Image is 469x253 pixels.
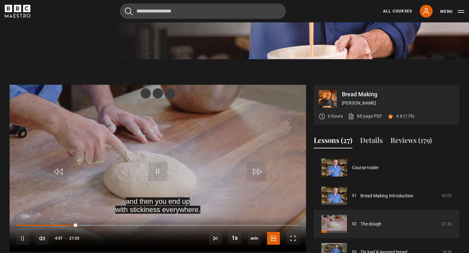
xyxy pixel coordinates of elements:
[440,8,464,15] button: Toggle navigation
[5,5,30,18] svg: BBC Maestro
[360,221,381,227] a: The dough
[10,85,306,252] video-js: Video Player
[348,113,382,120] a: 88 page PDF
[16,232,29,245] button: Pause
[65,236,67,241] span: -
[228,232,241,244] button: Playback Rate
[342,100,454,107] p: [PERSON_NAME]
[352,164,379,171] a: Course trailer
[360,135,383,148] button: Details
[248,232,261,245] span: auto
[209,232,222,245] button: Next Lesson
[328,113,343,120] p: 6 hours
[287,232,299,245] button: Fullscreen
[360,193,413,199] a: Bread Making Introduction
[267,232,280,245] button: Captions
[16,225,299,226] div: Progress Bar
[248,232,261,245] div: Current quality: 720p
[125,7,133,15] button: Submit the search query
[36,232,49,245] button: Mute
[314,135,352,148] button: Lessons (27)
[396,113,414,120] p: 4.8 (179)
[69,233,79,244] span: 21:33
[120,4,286,19] input: Search
[383,8,412,14] a: All Courses
[342,91,454,97] p: Bread Making
[55,233,63,244] span: 4:37
[390,135,432,148] button: Reviews (179)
